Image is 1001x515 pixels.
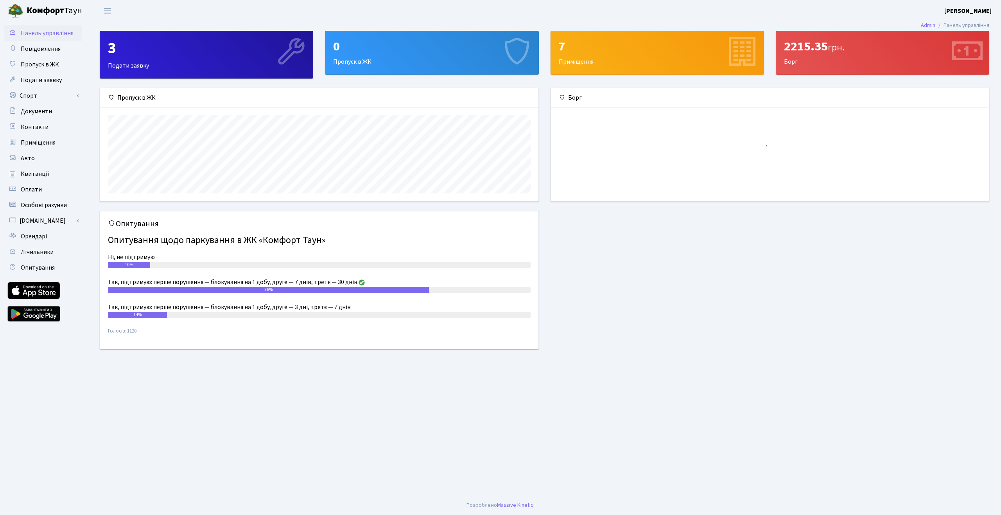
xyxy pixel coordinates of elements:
[21,201,67,209] span: Особові рахунки
[559,39,756,54] div: 7
[21,45,61,53] span: Повідомлення
[4,229,82,244] a: Орендарі
[108,219,531,229] h5: Опитування
[100,31,313,79] a: 3Подати заявку
[21,60,59,69] span: Пропуск в ЖК
[21,232,47,241] span: Орендарі
[325,31,538,75] a: 0Пропуск в ЖК
[944,7,992,15] b: [PERSON_NAME]
[108,262,150,268] div: 10%
[4,150,82,166] a: Авто
[27,4,82,18] span: Таун
[108,312,167,318] div: 14%
[4,197,82,213] a: Особові рахунки
[935,21,989,30] li: Панель управління
[21,76,62,84] span: Подати заявку
[100,31,313,78] div: Подати заявку
[108,327,531,341] small: Голосів: 1120
[21,29,74,38] span: Панель управління
[21,185,42,194] span: Оплати
[108,39,305,58] div: 3
[944,6,992,16] a: [PERSON_NAME]
[551,31,764,74] div: Приміщення
[108,287,429,293] div: 76%
[466,501,535,510] div: Розроблено .
[551,31,764,75] a: 7Приміщення
[21,107,52,116] span: Документи
[4,135,82,150] a: Приміщення
[21,248,54,256] span: Лічильники
[784,39,981,54] div: 2215.35
[333,39,530,54] div: 0
[909,17,1001,34] nav: breadcrumb
[21,138,56,147] span: Приміщення
[108,252,531,262] div: Ні, не підтримую
[497,501,533,509] a: Massive Kinetic
[4,244,82,260] a: Лічильники
[108,302,531,312] div: Так, підтримую: перше порушення — блокування на 1 добу, друге — 3 дні, третє — 7 днів
[4,104,82,119] a: Документи
[108,232,531,249] h4: Опитування щодо паркування в ЖК «Комфорт Таун»
[551,88,989,107] div: Борг
[4,213,82,229] a: [DOMAIN_NAME]
[828,41,845,54] span: грн.
[4,88,82,104] a: Спорт
[776,31,989,74] div: Борг
[21,170,49,178] span: Квитанції
[921,21,935,29] a: Admin
[4,260,82,275] a: Опитування
[4,72,82,88] a: Подати заявку
[325,31,538,74] div: Пропуск в ЖК
[21,263,55,272] span: Опитування
[27,4,64,17] b: Комфорт
[4,119,82,135] a: Контакти
[4,182,82,197] a: Оплати
[100,88,538,107] div: Пропуск в ЖК
[21,123,48,131] span: Контакти
[108,277,531,287] div: Так, підтримую: перше порушення — блокування на 1 добу, друге — 7 днів, третє — 30 днів.
[4,57,82,72] a: Пропуск в ЖК
[98,4,117,17] button: Переключити навігацію
[4,41,82,57] a: Повідомлення
[4,25,82,41] a: Панель управління
[21,154,35,163] span: Авто
[8,3,23,19] img: logo.png
[4,166,82,182] a: Квитанції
